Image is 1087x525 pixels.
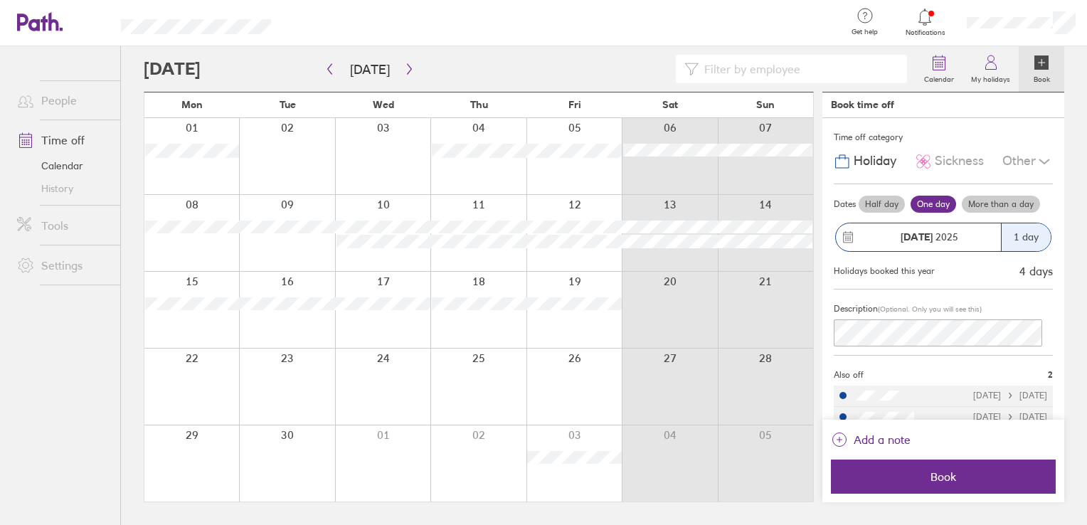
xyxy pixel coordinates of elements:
[6,126,120,154] a: Time off
[834,303,878,314] span: Description
[831,428,911,451] button: Add a note
[280,99,296,110] span: Tue
[662,99,678,110] span: Sat
[834,127,1053,148] div: Time off category
[6,211,120,240] a: Tools
[1025,71,1059,84] label: Book
[841,470,1046,483] span: Book
[699,55,899,83] input: Filter by employee
[470,99,488,110] span: Thu
[373,99,394,110] span: Wed
[1019,265,1053,277] div: 4 days
[1002,148,1053,175] div: Other
[6,177,120,200] a: History
[842,28,888,36] span: Get help
[902,7,948,37] a: Notifications
[1048,370,1053,380] span: 2
[339,58,401,81] button: [DATE]
[916,46,963,92] a: Calendar
[6,86,120,115] a: People
[911,196,956,213] label: One day
[878,304,982,314] span: (Optional. Only you will see this)
[1001,223,1051,251] div: 1 day
[6,251,120,280] a: Settings
[756,99,775,110] span: Sun
[834,370,864,380] span: Also off
[916,71,963,84] label: Calendar
[963,46,1019,92] a: My holidays
[901,231,958,243] span: 2025
[1019,46,1064,92] a: Book
[834,216,1053,259] button: [DATE] 20251 day
[854,428,911,451] span: Add a note
[834,199,856,209] span: Dates
[962,196,1040,213] label: More than a day
[935,154,984,169] span: Sickness
[568,99,581,110] span: Fri
[6,154,120,177] a: Calendar
[859,196,905,213] label: Half day
[973,412,1047,422] div: [DATE] [DATE]
[831,460,1056,494] button: Book
[973,391,1047,401] div: [DATE] [DATE]
[901,230,933,243] strong: [DATE]
[902,28,948,37] span: Notifications
[181,99,203,110] span: Mon
[831,99,894,110] div: Book time off
[834,266,935,276] div: Holidays booked this year
[963,71,1019,84] label: My holidays
[854,154,896,169] span: Holiday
